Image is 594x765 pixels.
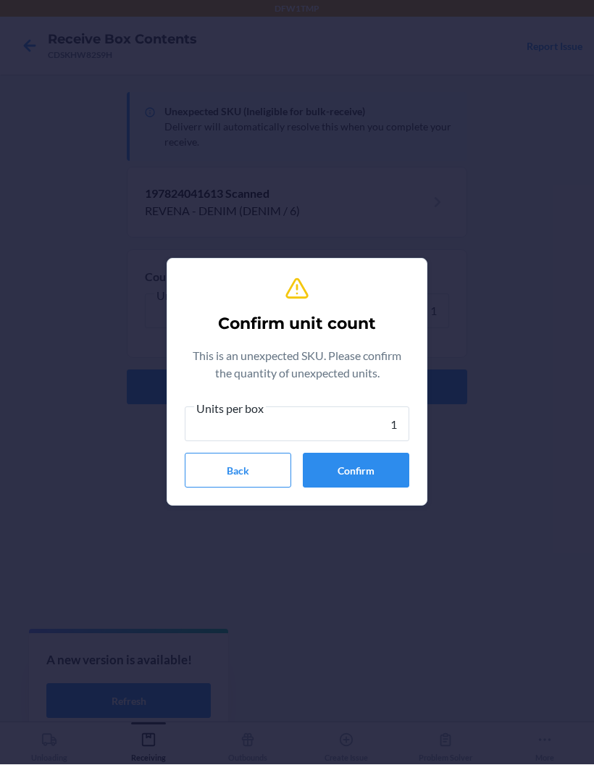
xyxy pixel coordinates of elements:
[185,348,409,382] p: This is an unexpected SKU. Please confirm the quantity of unexpected units.
[185,453,291,488] button: Back
[185,407,409,442] input: Units per box
[194,402,266,417] span: Units per box
[303,453,409,488] button: Confirm
[218,313,376,336] h2: Confirm unit count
